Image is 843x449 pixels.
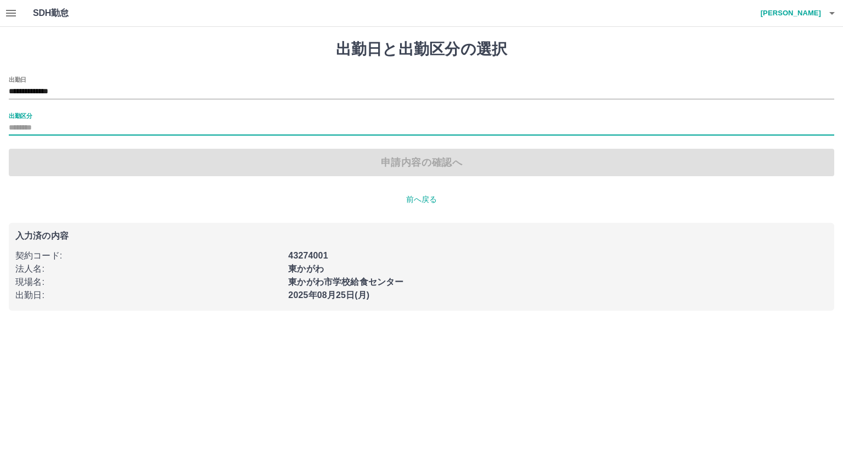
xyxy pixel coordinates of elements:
[9,75,26,83] label: 出勤日
[9,111,32,120] label: 出勤区分
[15,262,282,276] p: 法人名 :
[288,264,324,273] b: 東かがわ
[15,289,282,302] p: 出勤日 :
[9,40,834,59] h1: 出勤日と出勤区分の選択
[15,249,282,262] p: 契約コード :
[288,277,403,287] b: 東かがわ市学校給食センター
[288,251,328,260] b: 43274001
[15,276,282,289] p: 現場名 :
[15,232,828,240] p: 入力済の内容
[9,194,834,205] p: 前へ戻る
[288,290,369,300] b: 2025年08月25日(月)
